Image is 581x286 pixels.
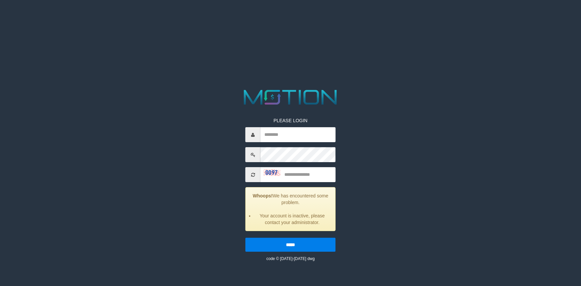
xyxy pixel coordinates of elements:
[240,87,341,107] img: MOTION_logo.png
[253,193,273,198] strong: Whoops!
[266,256,315,261] small: code © [DATE]-[DATE] dwg
[245,187,336,231] div: We has encountered some problem.
[254,212,330,226] li: Your account is inactive, please contact your administrator.
[264,169,280,176] img: captcha
[245,117,336,124] p: PLEASE LOGIN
